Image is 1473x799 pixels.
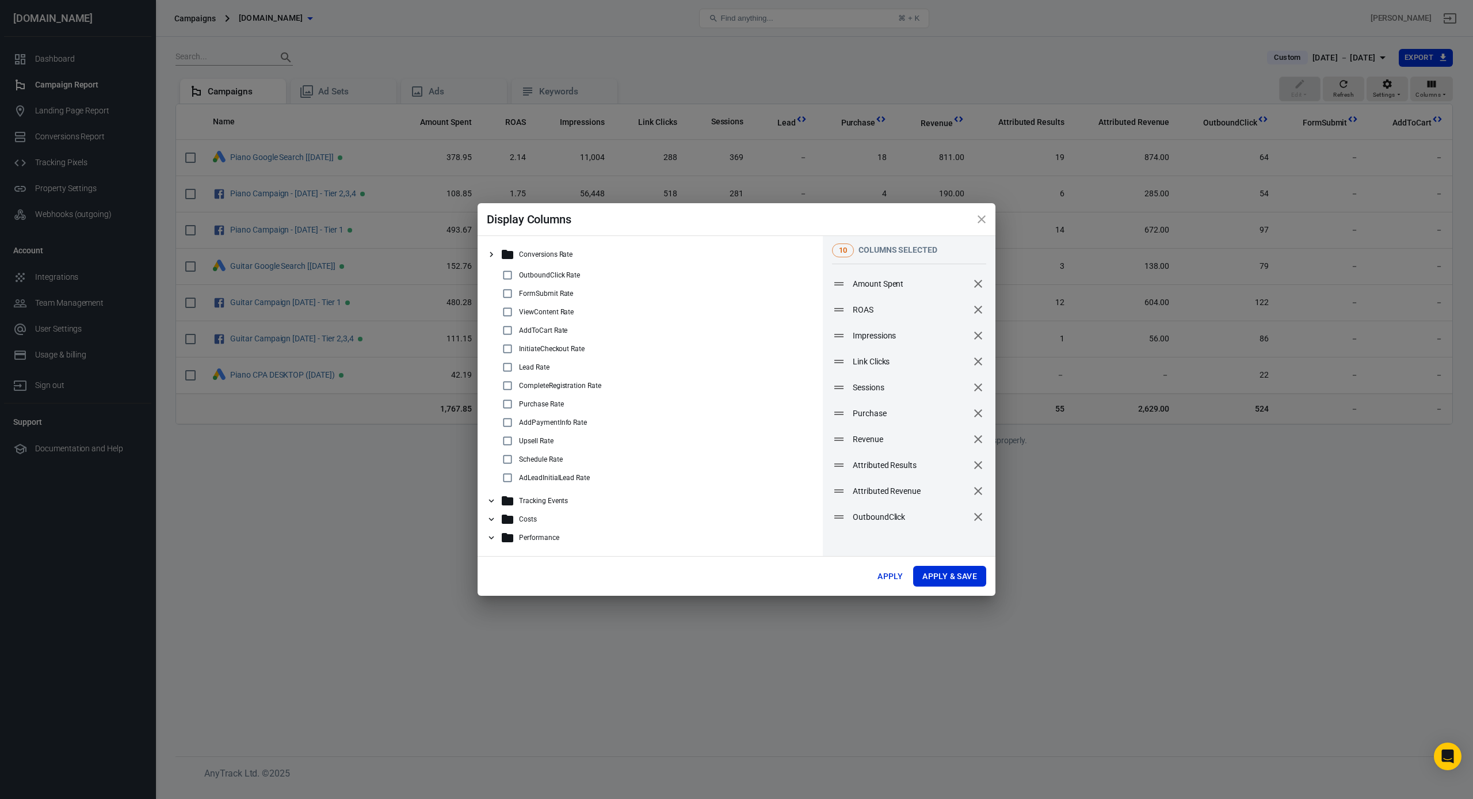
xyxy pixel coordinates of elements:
[858,245,937,254] span: columns selected
[853,433,968,446] span: Revenue
[519,534,559,542] p: Performance
[823,427,995,452] div: Revenueremove
[519,271,580,279] p: OutboundClick Rate
[853,408,968,420] span: Purchase
[519,308,574,316] p: ViewContent Rate
[968,352,988,371] button: remove
[968,326,988,345] button: remove
[968,274,988,294] button: remove
[872,566,909,587] button: Apply
[519,382,601,390] p: CompleteRegistration Rate
[519,326,567,334] p: AddToCart Rate
[823,504,995,530] div: OutboundClickremove
[853,278,968,290] span: Amount Spent
[519,455,562,463] p: Schedule Rate
[519,515,537,523] p: Costs
[968,507,988,527] button: remove
[519,250,573,258] p: Conversions Rate
[968,206,995,233] button: close
[835,245,851,256] span: 10
[853,382,968,394] span: Sessions
[853,511,968,523] span: OutboundClick
[823,478,995,504] div: Attributed Revenueremove
[823,323,995,349] div: Impressionsremove
[519,345,585,353] p: InitiateCheckout Rate
[853,330,968,342] span: Impressions
[968,481,988,501] button: remove
[519,474,590,482] p: AdLeadInitialLead Rate
[519,400,563,408] p: Purchase Rate
[1434,743,1461,770] div: Open Intercom Messenger
[519,418,587,427] p: AddPaymentInfo Rate
[968,429,988,449] button: remove
[519,497,568,505] p: Tracking Events
[853,304,968,316] span: ROAS
[519,290,573,298] p: FormSubmit Rate
[853,356,968,368] span: Link Clicks
[823,271,995,297] div: Amount Spentremove
[487,212,571,226] span: Display Columns
[968,300,988,319] button: remove
[853,459,968,471] span: Attributed Results
[823,401,995,427] div: Purchaseremove
[968,378,988,397] button: remove
[519,437,554,445] p: Upsell Rate
[913,566,986,587] button: Apply & Save
[968,455,988,475] button: remove
[853,485,968,497] span: Attributed Revenue
[823,452,995,478] div: Attributed Resultsremove
[823,375,995,401] div: Sessionsremove
[968,404,988,423] button: remove
[519,363,549,371] p: Lead Rate
[823,349,995,375] div: Link Clicksremove
[823,297,995,323] div: ROASremove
